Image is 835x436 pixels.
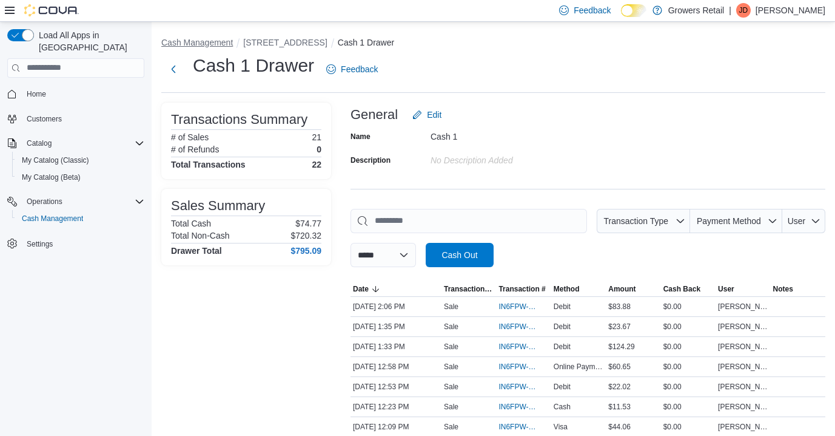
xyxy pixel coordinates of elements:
span: Transaction Type [603,216,668,226]
span: $22.02 [608,382,631,392]
span: Visa [554,422,568,432]
span: My Catalog (Beta) [17,170,144,185]
span: Load All Apps in [GEOGRAPHIC_DATA] [34,29,144,53]
a: My Catalog (Beta) [17,170,86,185]
span: IN6FPW-2066057 [498,362,536,372]
span: Debit [554,342,571,352]
span: IN6FPW-2066160 [498,302,536,312]
span: Cash Back [663,284,700,294]
div: Jodi Duke [736,3,751,18]
span: $23.67 [608,322,631,332]
input: This is a search bar. As you type, the results lower in the page will automatically filter. [350,209,587,233]
span: Amount [608,284,635,294]
p: $74.77 [295,219,321,228]
span: Date [353,284,369,294]
label: Name [350,132,371,141]
span: Catalog [22,136,144,151]
button: IN6FPW-2066003 [498,420,548,434]
h3: Sales Summary [171,199,265,213]
div: $0.00 [661,299,716,314]
button: [STREET_ADDRESS] [243,38,327,47]
div: [DATE] 12:23 PM [350,400,441,414]
button: IN6FPW-2066119 [498,319,548,334]
span: Settings [27,239,53,249]
span: [PERSON_NAME] [718,302,768,312]
img: Cova [24,4,79,16]
div: $0.00 [661,359,716,374]
span: Dark Mode [621,17,622,18]
span: [PERSON_NAME] [718,382,768,392]
p: Sale [444,342,458,352]
span: Transaction Type [444,284,494,294]
p: Growers Retail [668,3,725,18]
p: [PERSON_NAME] [756,3,825,18]
span: $11.53 [608,402,631,412]
button: Cash 1 Drawer [338,38,394,47]
button: IN6FPW-2066057 [498,359,548,374]
button: Next [161,57,186,81]
div: $0.00 [661,319,716,334]
p: Sale [444,362,458,372]
span: $44.06 [608,422,631,432]
button: Transaction Type [597,209,690,233]
button: Catalog [2,135,149,152]
span: My Catalog (Classic) [17,153,144,168]
div: [DATE] 12:09 PM [350,420,441,434]
span: [PERSON_NAME] [718,342,768,352]
button: My Catalog (Classic) [12,152,149,169]
button: Notes [771,282,825,296]
span: [PERSON_NAME] [718,322,768,332]
a: Home [22,87,51,101]
span: IN6FPW-2066115 [498,342,536,352]
a: Customers [22,112,67,126]
button: Date [350,282,441,296]
div: [DATE] 1:33 PM [350,339,441,354]
span: Customers [27,114,62,124]
span: My Catalog (Beta) [22,172,81,182]
nav: Complex example [7,80,144,284]
span: Home [27,89,46,99]
span: User [718,284,734,294]
span: [PERSON_NAME] [718,362,768,372]
span: Feedback [574,4,611,16]
nav: An example of EuiBreadcrumbs [161,36,825,51]
button: Home [2,85,149,103]
span: Debit [554,322,571,332]
button: Cash Out [426,243,494,267]
button: My Catalog (Beta) [12,169,149,186]
button: IN6FPW-2066115 [498,339,548,354]
a: Cash Management [17,211,88,226]
span: $60.65 [608,362,631,372]
div: No Description added [431,151,593,165]
a: My Catalog (Classic) [17,153,94,168]
input: Dark Mode [621,4,646,17]
h4: 22 [312,160,321,169]
a: Feedback [321,57,383,81]
div: $0.00 [661,339,716,354]
span: Customers [22,111,144,126]
span: JD [739,3,748,18]
span: Catalog [27,138,52,148]
p: $720.32 [290,231,321,240]
span: IN6FPW-2066119 [498,322,536,332]
p: Sale [444,302,458,312]
button: Method [551,282,606,296]
span: Operations [27,197,62,206]
div: Cash 1 [431,127,593,141]
button: IN6FPW-2066051 [498,380,548,394]
span: Cash [554,402,571,412]
h6: # of Sales [171,132,209,142]
h6: Total Non-Cash [171,231,230,240]
h3: Transactions Summary [171,112,307,127]
span: IN6FPW-2066051 [498,382,536,392]
span: $124.29 [608,342,634,352]
span: Cash Management [22,214,83,223]
p: 0 [317,145,321,154]
button: User [782,209,825,233]
button: Settings [2,234,149,252]
span: Cash Out [441,249,477,261]
button: User [716,282,770,296]
span: Payment Method [697,216,761,226]
button: Transaction Type [441,282,496,296]
a: Settings [22,237,58,251]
